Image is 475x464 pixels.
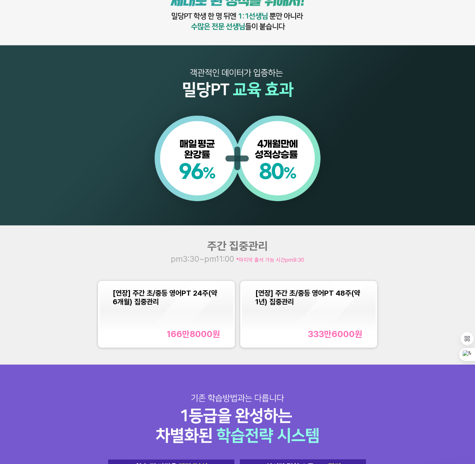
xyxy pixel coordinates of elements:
[207,239,268,252] span: 주간 집중관리
[308,329,362,339] div: 333만6000 원
[236,257,304,263] span: *마지막 출석 가능 시간 pm9:30
[171,254,236,264] span: pm3:30~pm11:00
[255,289,360,306] span: [연장] 주간 초/중등 영어PT 48주(약 1년) 집중관리
[113,289,217,306] span: [연장] 주간 초/중등 영어PT 24주(약 6개월) 집중관리
[166,329,220,339] div: 166만8000 원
